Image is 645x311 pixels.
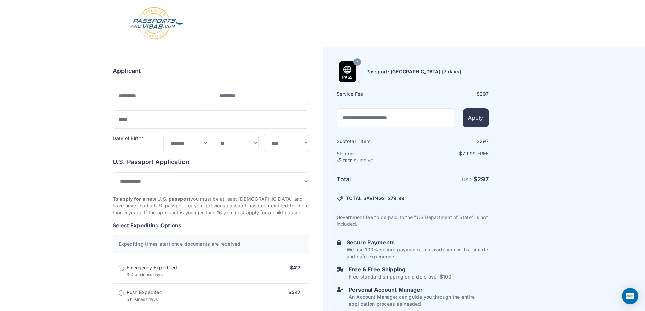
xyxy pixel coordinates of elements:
p: Government fee to be paid to the "US Department of State" is not included. [337,214,489,227]
div: Expediting times start once documents are received. [113,235,309,253]
h6: Select Expediting Options [113,221,309,229]
span: 297 [480,91,489,97]
span: Rush Expedited [127,289,163,296]
span: 5 business days [127,297,158,302]
h6: Passport: [GEOGRAPHIC_DATA] [7 days] [366,68,461,75]
h6: Shipping [337,150,412,164]
span: $ [388,195,404,202]
span: 7 [356,58,358,67]
span: 297 [477,176,489,183]
h6: Applicant [113,66,141,76]
p: $ [413,150,489,157]
span: 297 [480,138,489,144]
span: Emergency Expedited [127,264,177,271]
p: Free standard shipping on orders over $100. [349,273,453,280]
div: $ [413,91,489,97]
span: 79.99 [391,195,404,201]
p: We use 100% secure payments to provide you with a simple and safe experience. [347,246,489,260]
h6: Secure Payments [347,238,489,246]
h6: U.S. Passport Application [113,157,309,167]
span: FREE SHIPPING [343,158,374,164]
label: Date of Birth* [113,135,144,141]
h6: Subtotal · item [337,138,412,145]
h6: Total [337,175,412,184]
p: you must be at least [DEMOGRAPHIC_DATA] and have never had a U.S. passport, or your previous pass... [113,196,309,216]
span: Free [477,151,489,156]
img: Product Name [337,61,358,82]
span: 79.99 [462,151,476,156]
h6: Free & Free Shipping [349,265,453,273]
img: Logo [130,7,184,40]
h6: Personal Account Manager [349,286,489,294]
span: $347 [288,289,301,295]
span: TOTAL SAVINGS [346,195,385,202]
div: $ [413,138,489,145]
span: $417 [290,265,301,270]
button: Apply [463,108,489,127]
span: 3-4 business days [127,272,163,277]
span: 1 [359,138,361,144]
p: An Account Manager can guide you through the entire application process as needed. [349,294,489,307]
div: Open Intercom Messenger [622,288,638,304]
strong: $ [473,176,489,183]
strong: To apply for a new U.S. passport [113,196,191,202]
h6: Service Fee [337,91,412,97]
span: USD [462,177,472,182]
